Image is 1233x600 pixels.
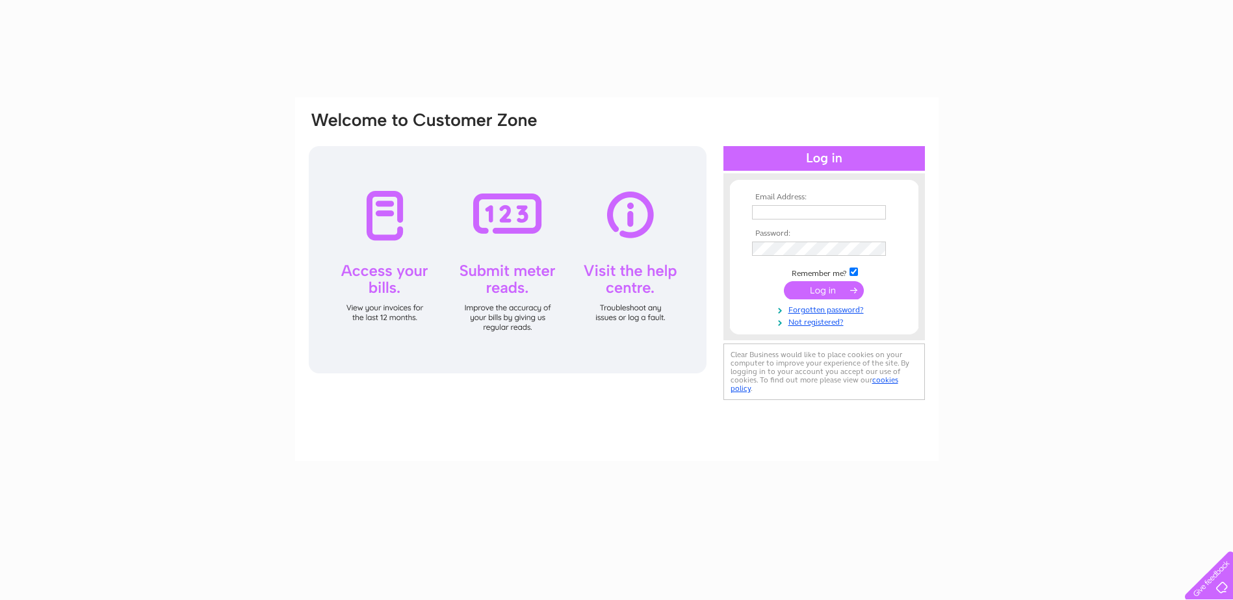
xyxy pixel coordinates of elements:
[752,303,900,315] a: Forgotten password?
[752,315,900,327] a: Not registered?
[749,193,900,202] th: Email Address:
[749,229,900,238] th: Password:
[723,344,925,400] div: Clear Business would like to place cookies on your computer to improve your experience of the sit...
[749,266,900,279] td: Remember me?
[731,375,898,393] a: cookies policy
[784,281,864,299] input: Submit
